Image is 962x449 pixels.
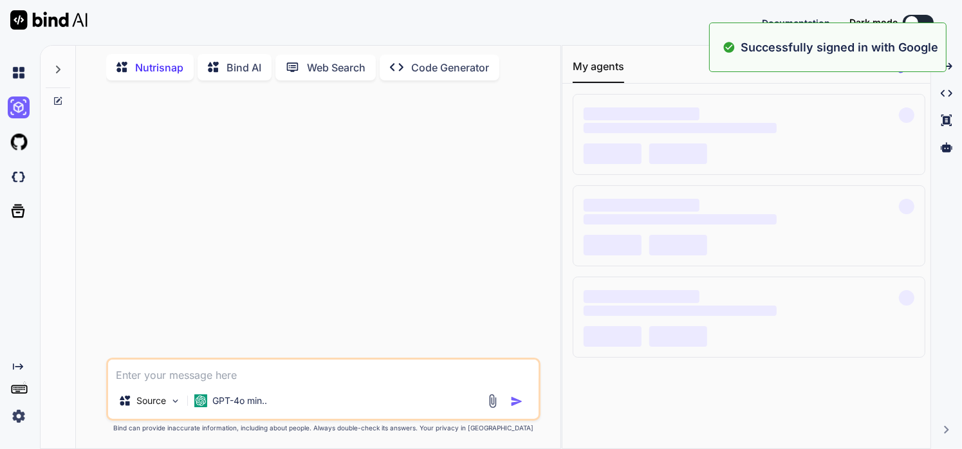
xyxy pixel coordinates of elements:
p: GPT-4o min.. [212,394,267,407]
img: chat [8,62,30,84]
span: ‌ [899,199,914,214]
img: darkCloudIdeIcon [8,166,30,188]
span: ‌ [584,107,699,120]
span: Dark mode [849,16,898,29]
img: settings [8,405,30,427]
img: icon [510,395,523,408]
span: ‌ [584,143,642,164]
button: My agents [573,59,624,83]
p: Code Generator [411,60,489,75]
p: Bind can provide inaccurate information, including about people. Always double-check its answers.... [106,423,541,433]
span: ‌ [649,235,707,255]
p: Source [136,394,166,407]
img: alert [723,39,735,56]
img: Pick Models [170,396,181,407]
img: Bind AI [10,10,88,30]
span: ‌ [649,143,707,164]
img: ai-studio [8,96,30,118]
span: ‌ [899,107,914,123]
p: Successfully signed in with Google [741,39,938,56]
button: Documentation [762,16,830,30]
span: ‌ [584,290,699,303]
span: ‌ [584,214,777,225]
p: Web Search [307,60,365,75]
img: githubLight [8,131,30,153]
span: ‌ [584,123,777,133]
img: attachment [485,394,500,408]
span: ‌ [584,235,642,255]
span: ‌ [649,326,707,347]
span: ‌ [584,306,777,316]
span: Documentation [762,17,830,28]
p: Nutrisnap [135,60,183,75]
span: ‌ [584,326,642,347]
span: ‌ [584,199,699,212]
span: ‌ [899,290,914,306]
img: GPT-4o mini [194,394,207,407]
p: Bind AI [227,60,261,75]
